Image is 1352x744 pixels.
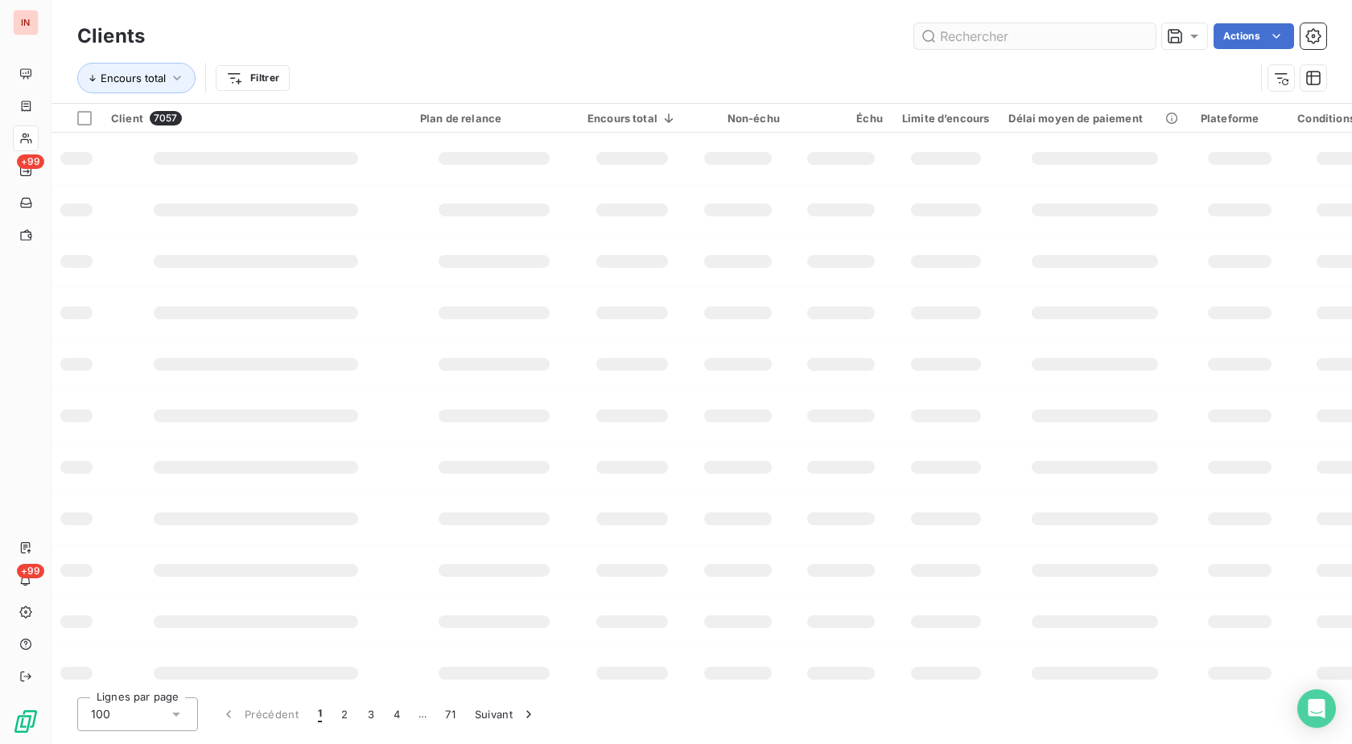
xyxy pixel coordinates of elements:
button: Suivant [465,697,546,731]
button: 71 [435,697,465,731]
div: Open Intercom Messenger [1297,689,1336,728]
h3: Clients [77,22,145,51]
span: Client [111,112,143,125]
span: 1 [318,706,322,722]
button: Actions [1214,23,1294,49]
span: Encours total [101,72,166,84]
span: +99 [17,564,44,578]
span: … [410,701,435,727]
div: Échu [799,112,883,125]
input: Rechercher [914,23,1156,49]
button: Encours total [77,63,196,93]
img: Logo LeanPay [13,709,39,734]
span: 7057 [150,111,182,125]
button: 1 [308,697,332,731]
div: IN [13,10,39,35]
button: Filtrer [216,65,290,91]
button: Précédent [211,697,308,731]
button: 4 [384,697,410,731]
div: Délai moyen de paiement [1008,112,1181,125]
div: Limite d’encours [902,112,989,125]
div: Plan de relance [420,112,568,125]
button: 2 [332,697,357,731]
div: Plateforme [1201,112,1279,125]
div: Non-échu [696,112,780,125]
div: Encours total [587,112,677,125]
span: 100 [91,706,110,722]
span: +99 [17,154,44,169]
button: 3 [358,697,384,731]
